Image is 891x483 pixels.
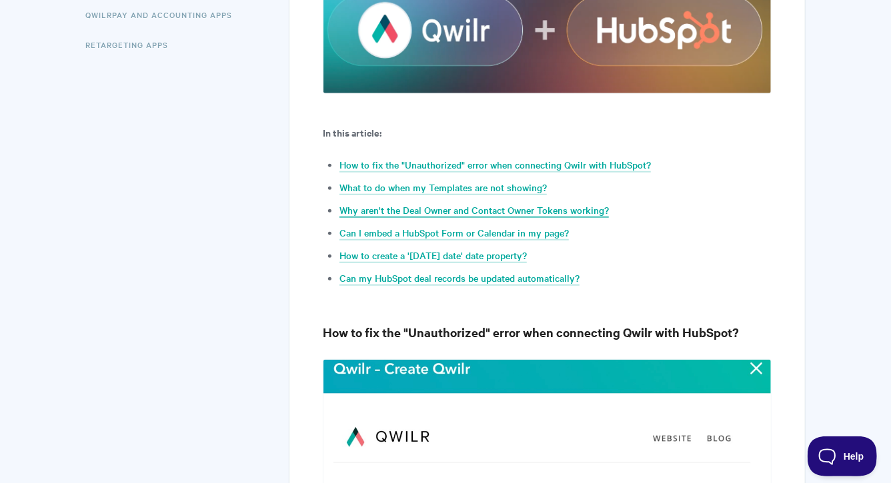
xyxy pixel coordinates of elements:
a: Retargeting Apps [85,31,178,58]
h3: How to fix the "Unauthorized" error when connecting Qwilr with HubSpot? [323,323,772,342]
a: QwilrPay and Accounting Apps [85,1,242,28]
iframe: Toggle Customer Support [808,436,878,476]
a: What to do when my Templates are not showing? [339,181,547,195]
a: Why aren't the Deal Owner and Contact Owner Tokens working? [339,203,609,218]
b: In this article: [323,125,381,139]
a: How to fix the "Unauthorized" error when connecting Qwilr with HubSpot? [339,158,651,173]
a: Can my HubSpot deal records be updated automatically? [339,271,580,286]
a: Can I embed a HubSpot Form or Calendar in my page? [339,226,569,241]
a: How to create a '[DATE] date' date property? [339,248,527,263]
